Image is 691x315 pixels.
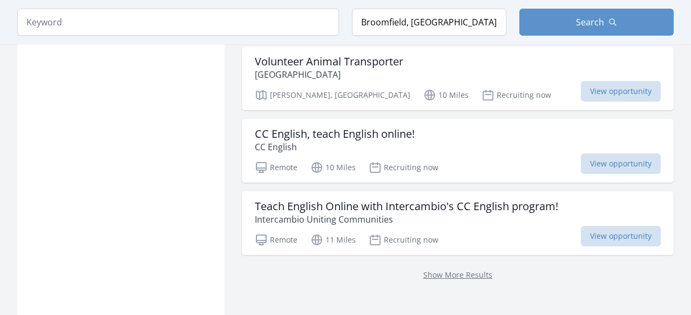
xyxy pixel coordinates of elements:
[255,233,297,246] p: Remote
[255,55,403,68] h3: Volunteer Animal Transporter
[369,161,438,174] p: Recruiting now
[255,161,297,174] p: Remote
[242,46,674,110] a: Volunteer Animal Transporter [GEOGRAPHIC_DATA] [PERSON_NAME], [GEOGRAPHIC_DATA] 10 Miles Recruiti...
[423,89,469,102] p: 10 Miles
[310,233,356,246] p: 11 Miles
[352,9,506,36] input: Location
[576,16,604,29] span: Search
[255,200,558,213] h3: Teach English Online with Intercambio's CC English program!
[369,233,438,246] p: Recruiting now
[255,128,415,140] h3: CC English, teach English online!
[255,213,558,226] p: Intercambio Uniting Communities
[519,9,674,36] button: Search
[581,81,661,102] span: View opportunity
[242,119,674,183] a: CC English, teach English online! CC English Remote 10 Miles Recruiting now View opportunity
[482,89,551,102] p: Recruiting now
[242,191,674,255] a: Teach English Online with Intercambio's CC English program! Intercambio Uniting Communities Remot...
[310,161,356,174] p: 10 Miles
[255,140,415,153] p: CC English
[423,270,492,280] a: Show More Results
[17,9,339,36] input: Keyword
[581,226,661,246] span: View opportunity
[255,89,410,102] p: [PERSON_NAME], [GEOGRAPHIC_DATA]
[581,153,661,174] span: View opportunity
[255,68,403,81] p: [GEOGRAPHIC_DATA]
